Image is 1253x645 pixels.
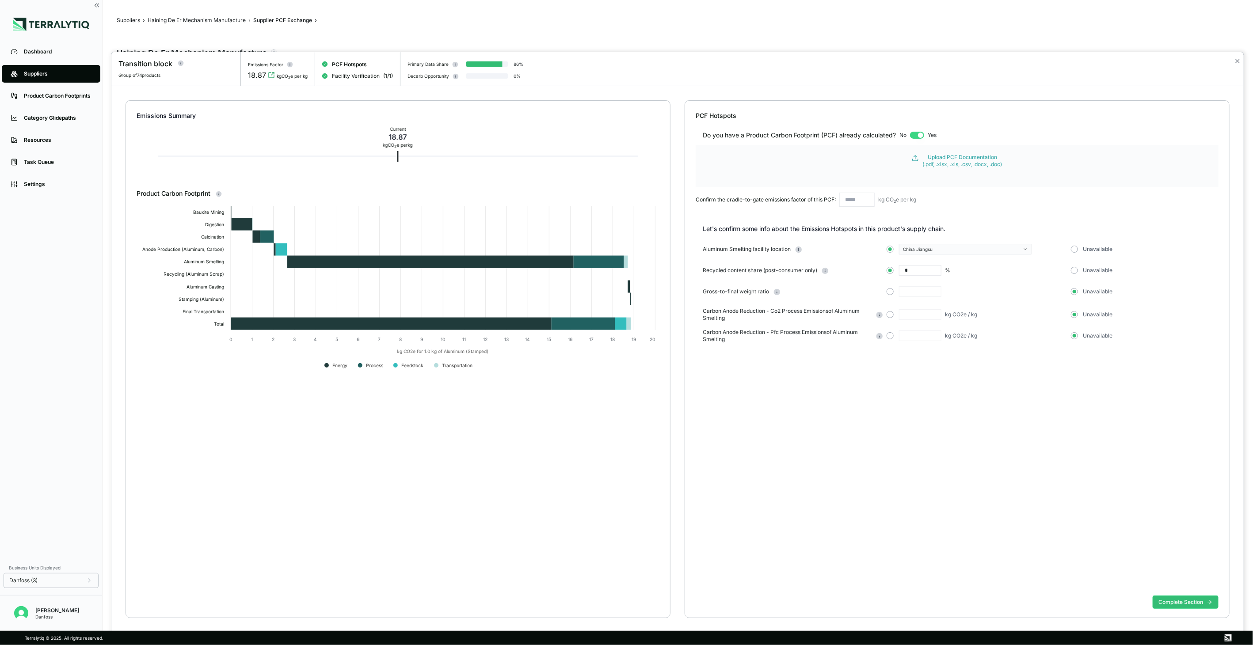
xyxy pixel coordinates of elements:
div: 18.87 [383,132,413,142]
div: Transition block [118,58,172,69]
text: Energy [332,363,347,368]
div: Emissions Summary [137,111,659,120]
span: Unavailable [1083,311,1113,318]
span: Carbon Anode Reduction - Co2 Process Emissions of Aluminum Smelting [703,307,872,322]
text: 13 [504,337,509,342]
div: Decarb Opportunity [408,73,449,79]
span: Yes [928,132,937,139]
span: PCF Hotspots [332,61,367,68]
div: Current [383,126,413,132]
div: 86 % [514,61,523,67]
text: 17 [589,337,594,342]
span: Unavailable [1083,288,1113,295]
text: 2 [272,337,274,342]
text: 7 [378,337,381,342]
div: 18.87 [248,70,266,80]
div: Primary Data Share [408,61,449,67]
div: Confirm the cradle-to-gate emissions factor of this PCF: [696,196,836,203]
div: Do you have a Product Carbon Footprint (PCF) already calculated? [703,131,896,140]
text: Stamping (Aluminum) [179,296,224,302]
span: Group of 74 products [118,72,160,78]
div: China Jiangsu [903,247,1021,252]
text: Total [214,321,224,326]
span: Unavailable [1083,332,1113,339]
div: PCF Hotspots [696,111,1219,120]
text: 1 [251,337,253,342]
text: 11 [462,337,466,342]
text: 20 [650,337,655,342]
text: 3 [293,337,296,342]
div: Upload PCF Documentation (.pdf, .xlsx, .xls, .csv, .docx, .doc) [922,154,1002,168]
span: No [899,132,906,139]
text: Aluminum Smelting [184,259,224,265]
text: Feedstock [401,363,423,368]
div: Product Carbon Footprint [137,189,659,198]
text: 5 [335,337,338,342]
sub: 2 [395,144,397,148]
text: 15 [547,337,551,342]
div: 0 % [514,73,521,79]
span: Aluminum Smelting facility location [703,246,791,253]
text: 19 [632,337,636,342]
div: kgCO e per kg [277,73,308,79]
span: Facility Verification [332,72,380,80]
div: Emissions Factor [248,62,283,67]
div: kg CO e per kg [878,196,916,203]
text: 10 [441,337,445,342]
text: 14 [525,337,530,342]
text: 8 [399,337,402,342]
text: 9 [420,337,423,342]
span: ( 1 / 1 ) [383,72,393,80]
text: Anode Production (Aluminum, Carbon) [142,247,224,252]
div: kg CO2e / kg [945,311,977,318]
text: 6 [357,337,359,342]
text: Recycling (Aluminum Scrap) [164,271,224,277]
text: Final Transportation [183,309,224,315]
span: Gross-to-final weight ratio [703,288,769,295]
svg: View audit trail [268,72,275,79]
span: Recycled content share (post-consumer only) [703,267,817,274]
button: Upload PCF Documentation(.pdf, .xlsx, .xls, .csv, .docx, .doc) [717,154,1196,168]
text: 12 [483,337,487,342]
button: Close [1234,56,1240,66]
text: Process [366,363,383,368]
p: Let's confirm some info about the Emissions Hotspots in this product's supply chain. [703,224,1219,233]
div: kg CO2e / kg [945,332,977,339]
div: kg CO e per kg [383,142,413,148]
text: 0 [229,337,232,342]
span: Unavailable [1083,246,1113,253]
span: Carbon Anode Reduction - Pfc Process Emissions of Aluminum Smelting [703,329,872,343]
text: 18 [610,337,615,342]
text: Transportation [442,363,472,368]
text: kg CO2e for 1.0 kg of Aluminum (Stamped) [397,349,488,355]
text: Digestion [205,222,224,228]
span: Unavailable [1083,267,1113,274]
text: 4 [314,337,317,342]
sub: 2 [894,199,896,204]
text: Aluminum Casting [187,284,224,290]
text: Calcination [201,234,224,239]
div: % [945,267,950,274]
text: Bauxite Mining [193,209,224,215]
button: China Jiangsu [899,244,1032,254]
text: 16 [568,337,572,342]
sub: 2 [288,76,290,80]
button: Complete Section [1153,596,1219,609]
